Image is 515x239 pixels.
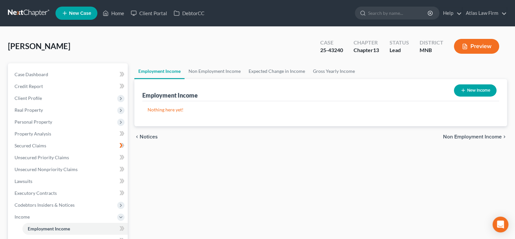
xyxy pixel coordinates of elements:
[443,134,507,139] button: Non Employment Income chevron_right
[15,143,46,148] span: Secured Claims
[390,39,409,46] div: Status
[9,164,128,175] a: Unsecured Nonpriority Claims
[9,80,128,92] a: Credit Report
[15,83,43,89] span: Credit Report
[15,131,51,136] span: Property Analysis
[9,140,128,152] a: Secured Claims
[15,119,52,125] span: Personal Property
[15,178,32,184] span: Lawsuits
[420,46,443,54] div: MNB
[134,134,158,139] button: chevron_left Notices
[134,63,185,79] a: Employment Income
[15,155,69,160] span: Unsecured Priority Claims
[420,39,443,46] div: District
[140,134,158,139] span: Notices
[15,190,57,196] span: Executory Contracts
[9,187,128,199] a: Executory Contracts
[15,72,48,77] span: Case Dashboard
[9,175,128,187] a: Lawsuits
[354,46,379,54] div: Chapter
[390,46,409,54] div: Lead
[443,134,502,139] span: Non Employment Income
[69,11,91,16] span: New Case
[493,217,508,232] div: Open Intercom Messenger
[170,7,208,19] a: DebtorCC
[9,152,128,164] a: Unsecured Priority Claims
[463,7,507,19] a: Atlas Law Firm
[15,214,30,220] span: Income
[28,226,70,231] span: Employment Income
[127,7,170,19] a: Client Portal
[354,39,379,46] div: Chapter
[185,63,245,79] a: Non Employment Income
[99,7,127,19] a: Home
[309,63,359,79] a: Gross Yearly Income
[320,46,343,54] div: 25-43240
[9,128,128,140] a: Property Analysis
[8,41,70,51] span: [PERSON_NAME]
[134,134,140,139] i: chevron_left
[454,84,497,97] button: New Income
[22,223,128,235] a: Employment Income
[368,7,429,19] input: Search by name...
[142,91,198,99] div: Employment Income
[148,106,494,113] p: Nothing here yet!
[15,166,78,172] span: Unsecured Nonpriority Claims
[320,39,343,46] div: Case
[15,107,43,113] span: Real Property
[245,63,309,79] a: Expected Change in Income
[440,7,462,19] a: Help
[502,134,507,139] i: chevron_right
[454,39,499,54] button: Preview
[373,47,379,53] span: 13
[15,95,42,101] span: Client Profile
[15,202,75,208] span: Codebtors Insiders & Notices
[9,69,128,80] a: Case Dashboard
